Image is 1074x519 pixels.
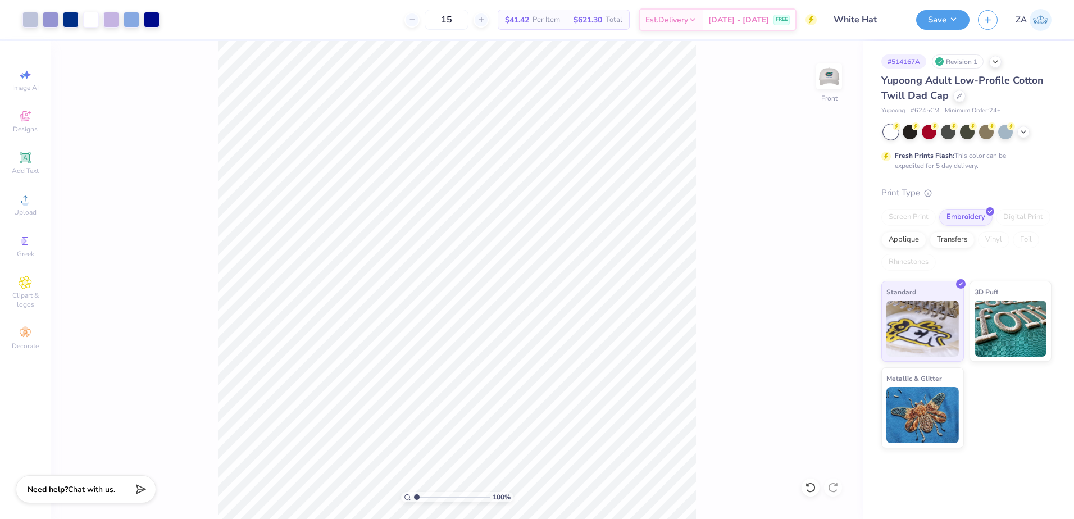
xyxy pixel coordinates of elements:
span: Yupoong Adult Low-Profile Cotton Twill Dad Cap [881,74,1044,102]
span: Add Text [12,166,39,175]
img: Front [818,65,840,88]
span: ZA [1016,13,1027,26]
span: Standard [886,286,916,298]
span: Metallic & Glitter [886,372,942,384]
div: Digital Print [996,209,1050,226]
input: – – [425,10,468,30]
span: Decorate [12,342,39,350]
span: Yupoong [881,106,905,116]
img: Zuriel Alaba [1030,9,1052,31]
strong: Fresh Prints Flash: [895,151,954,160]
span: Image AI [12,83,39,92]
div: Applique [881,231,926,248]
span: Designs [13,125,38,134]
div: Front [821,93,838,103]
input: Untitled Design [825,8,908,31]
span: Chat with us. [68,484,115,495]
div: Revision 1 [932,54,984,69]
img: Metallic & Glitter [886,387,959,443]
span: $621.30 [574,14,602,26]
button: Save [916,10,970,30]
strong: Need help? [28,484,68,495]
div: Transfers [930,231,975,248]
div: This color can be expedited for 5 day delivery. [895,151,1033,171]
div: # 514167A [881,54,926,69]
span: Total [606,14,622,26]
img: Standard [886,301,959,357]
span: Clipart & logos [6,291,45,309]
div: Embroidery [939,209,993,226]
span: Minimum Order: 24 + [945,106,1001,116]
span: FREE [776,16,788,24]
div: Rhinestones [881,254,936,271]
img: 3D Puff [975,301,1047,357]
span: $41.42 [505,14,529,26]
div: Screen Print [881,209,936,226]
span: Per Item [533,14,560,26]
span: [DATE] - [DATE] [708,14,769,26]
span: # 6245CM [911,106,939,116]
span: 3D Puff [975,286,998,298]
a: ZA [1016,9,1052,31]
div: Foil [1013,231,1039,248]
span: Upload [14,208,37,217]
div: Print Type [881,186,1052,199]
span: Greek [17,249,34,258]
span: Est. Delivery [645,14,688,26]
div: Vinyl [978,231,1009,248]
span: 100 % [493,492,511,502]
